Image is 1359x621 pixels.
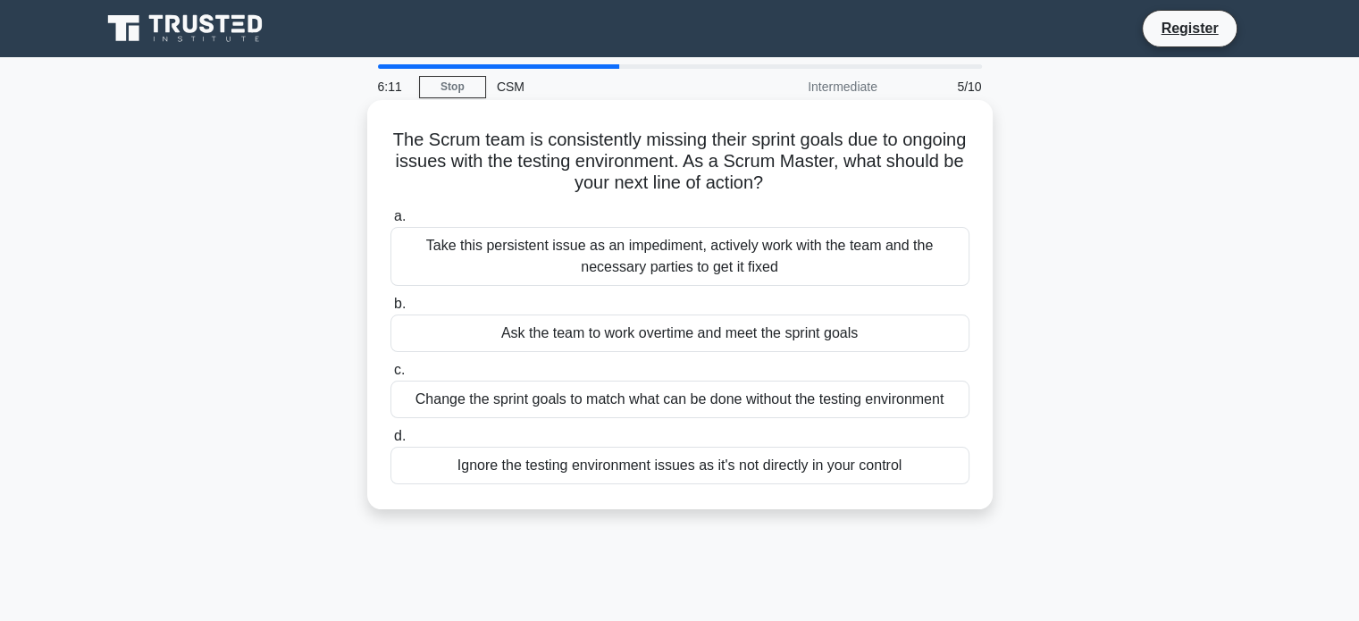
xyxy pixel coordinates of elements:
[888,69,993,105] div: 5/10
[390,381,969,418] div: Change the sprint goals to match what can be done without the testing environment
[732,69,888,105] div: Intermediate
[367,69,419,105] div: 6:11
[1150,17,1229,39] a: Register
[390,447,969,484] div: Ignore the testing environment issues as it's not directly in your control
[394,428,406,443] span: d.
[486,69,732,105] div: CSM
[394,362,405,377] span: c.
[419,76,486,98] a: Stop
[394,208,406,223] span: a.
[394,296,406,311] span: b.
[390,227,969,286] div: Take this persistent issue as an impediment, actively work with the team and the necessary partie...
[390,315,969,352] div: Ask the team to work overtime and meet the sprint goals
[389,129,971,195] h5: The Scrum team is consistently missing their sprint goals due to ongoing issues with the testing ...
